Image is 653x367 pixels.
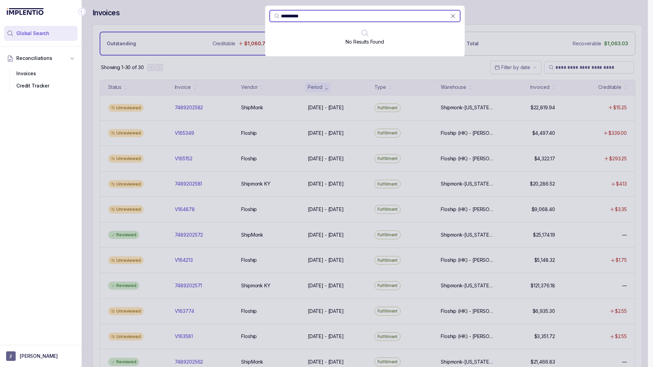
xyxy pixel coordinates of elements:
p: No Results Found [346,38,384,45]
button: User initials[PERSON_NAME] [6,351,76,361]
div: Invoices [10,67,72,80]
span: Reconciliations [16,55,52,62]
span: Global Search [16,30,49,37]
p: [PERSON_NAME] [20,353,58,360]
span: User initials [6,351,16,361]
div: Collapse Icon [78,7,86,16]
div: Credit Tracker [10,80,72,92]
div: Reconciliations [4,66,78,94]
button: Reconciliations [4,51,78,66]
